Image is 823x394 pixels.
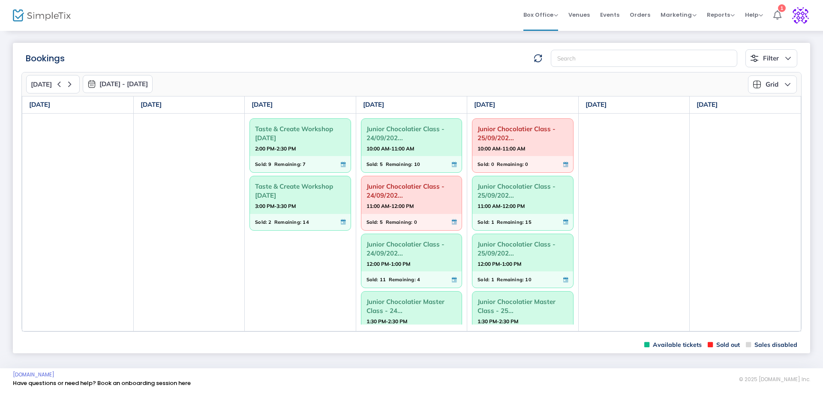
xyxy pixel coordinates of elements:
span: 15 [525,217,531,227]
span: Remaining: [274,159,301,169]
th: [DATE] [690,96,801,114]
span: 2 [268,217,271,227]
span: Sold: [478,275,490,284]
span: Sales disabled [746,341,797,349]
strong: 12:00 PM-1:00 PM [478,259,521,269]
span: 5 [380,217,383,227]
span: 0 [525,159,528,169]
span: Junior Chocolatier Class - 25/09/202... [478,180,568,202]
span: 1 [491,217,494,227]
span: Junior Chocolatier Master Class - 25... [478,295,568,317]
button: [DATE] [26,75,80,93]
span: Available tickets [644,341,702,349]
strong: 10:00 AM-11:00 AM [366,143,414,154]
strong: 11:00 AM-12:00 PM [478,201,525,211]
span: 14 [303,217,309,227]
span: Taste & Create Workshop [DATE] [255,122,345,144]
button: Filter [745,49,797,67]
th: [DATE] [467,96,579,114]
span: Box Office [523,11,558,19]
span: Sold out [708,341,740,349]
span: 4 [417,275,420,284]
span: Sold: [366,159,378,169]
strong: 1:30 PM-2:30 PM [366,316,407,327]
span: 11 [380,275,386,284]
span: Help [745,11,763,19]
span: Junior Chocolatier Class - 25/09/202... [478,122,568,144]
img: filter [750,54,759,63]
th: [DATE] [133,96,245,114]
span: Junior Chocolatier Class - 24/09/202... [366,122,457,144]
th: [DATE] [356,96,467,114]
strong: 1:30 PM-2:30 PM [478,316,518,327]
strong: 11:00 AM-12:00 PM [366,201,414,211]
button: [DATE] - [DATE] [83,75,153,93]
span: Sold: [255,217,267,227]
span: Remaining: [274,217,301,227]
span: Remaining: [386,159,413,169]
span: Sold: [478,217,490,227]
span: Venues [568,4,590,26]
span: Events [600,4,619,26]
span: 0 [414,217,417,227]
button: Grid [748,75,797,93]
span: Remaining: [497,159,524,169]
span: Junior Chocolatier Class - 25/09/202... [478,238,568,260]
th: [DATE] [578,96,690,114]
span: [DATE] [31,81,52,88]
span: Remaining: [386,217,413,227]
span: Sold: [478,159,490,169]
img: monthly [87,80,96,88]
span: 10 [414,159,420,169]
span: Junior Chocolatier Class - 24/09/202... [366,238,457,260]
m-panel-title: Bookings [26,52,65,65]
span: Remaining: [497,275,524,284]
span: Reports [707,11,735,19]
span: 0 [491,159,494,169]
span: Taste & Create Workshop [DATE] [255,180,345,202]
span: Remaining: [389,275,416,284]
span: Sold: [366,275,378,284]
span: 9 [268,159,271,169]
strong: 2:00 PM-2:30 PM [255,143,296,154]
span: © 2025 [DOMAIN_NAME] Inc. [739,376,810,383]
th: [DATE] [245,96,356,114]
strong: 12:00 PM-1:00 PM [366,259,410,269]
span: Marketing [661,11,697,19]
span: Remaining: [497,217,524,227]
a: Have questions or need help? Book an onboarding session here [13,379,191,387]
span: Sold: [255,159,267,169]
span: Sold: [366,217,378,227]
span: Junior Chocolatier Master Class - 24... [366,295,457,317]
div: 1 [778,4,786,12]
span: 7 [303,159,306,169]
span: 10 [525,275,531,284]
span: 1 [491,275,494,284]
strong: 10:00 AM-11:00 AM [478,143,525,154]
input: Search [551,50,737,67]
strong: 3:00 PM-3:30 PM [255,201,296,211]
span: Junior Chocolatier Class - 24/09/202... [366,180,457,202]
img: grid [753,80,761,89]
img: refresh-data [534,54,542,63]
a: [DOMAIN_NAME] [13,371,54,378]
span: Orders [630,4,650,26]
span: 5 [380,159,383,169]
th: [DATE] [22,96,134,114]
